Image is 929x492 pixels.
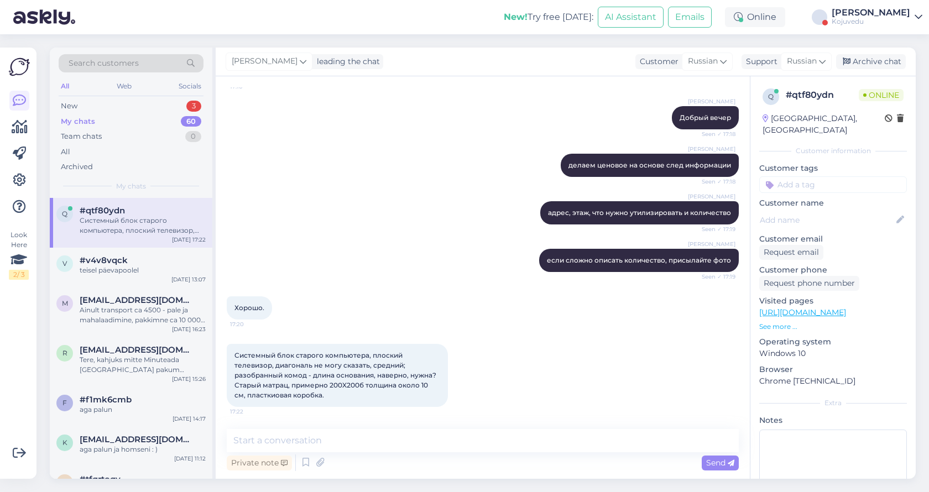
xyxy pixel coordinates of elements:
[176,79,203,93] div: Socials
[80,435,195,444] span: karlmartinkarus@gmail.com
[234,303,264,312] span: Хорошо.
[69,57,139,69] span: Search customers
[61,161,93,172] div: Archived
[234,351,438,399] span: Системный блок старого компьютера, плоский телевизор, диагональ не могу сказать, средний; разобра...
[688,97,735,106] span: [PERSON_NAME]
[9,56,30,77] img: Askly Logo
[742,56,777,67] div: Support
[759,146,907,156] div: Customer information
[504,12,528,22] b: New!
[763,113,885,136] div: [GEOGRAPHIC_DATA], [GEOGRAPHIC_DATA]
[232,55,298,67] span: [PERSON_NAME]
[80,355,206,375] div: Tere, kahjuks mitte Minuteada [GEOGRAPHIC_DATA] pakum teenust [DOMAIN_NAME]
[832,17,910,26] div: Kojuvedu
[185,131,201,142] div: 0
[694,225,735,233] span: Seen ✓ 17:19
[759,264,907,276] p: Customer phone
[227,456,292,470] div: Private note
[80,345,195,355] span: rebaneinna@gmail.com
[759,398,907,408] div: Extra
[230,407,272,416] span: 17:22
[186,101,201,112] div: 3
[832,8,922,26] a: [PERSON_NAME]Kojuvedu
[62,259,67,268] span: v
[80,405,206,415] div: aga palun
[62,349,67,357] span: r
[836,54,906,69] div: Archive chat
[759,336,907,348] p: Operating system
[62,210,67,218] span: q
[787,55,817,67] span: Russian
[61,116,95,127] div: My chats
[694,177,735,186] span: Seen ✓ 17:18
[759,276,859,291] div: Request phone number
[230,320,272,328] span: 17:20
[547,256,731,264] span: если сложно описать количество, присылайте фото
[688,145,735,153] span: [PERSON_NAME]
[832,8,910,17] div: [PERSON_NAME]
[568,161,731,169] span: делаем ценовое на основе след информации
[172,375,206,383] div: [DATE] 15:26
[859,89,904,101] span: Online
[759,415,907,426] p: Notes
[760,214,894,226] input: Add name
[759,245,823,260] div: Request email
[171,275,206,284] div: [DATE] 13:07
[688,192,735,201] span: [PERSON_NAME]
[80,474,121,484] span: #tfqrtogy
[548,208,731,217] span: адрес, этаж, что нужно утилизировать и количество
[688,55,718,67] span: Russian
[694,130,735,138] span: Seen ✓ 17:18
[9,270,29,280] div: 2 / 3
[80,305,206,325] div: Ainult transport ca 4500 - pale ja mahalaadimine, pakkimne ca 10 000 eur
[62,299,68,307] span: m
[59,79,71,93] div: All
[80,295,195,305] span: maeniit@gmail.com
[114,79,134,93] div: Web
[62,399,67,407] span: f
[173,415,206,423] div: [DATE] 14:17
[80,216,206,235] div: Системный блок старого компьютера, плоский телевизор, диагональ не могу сказать, средний; разобра...
[668,7,712,28] button: Emails
[759,364,907,375] p: Browser
[786,88,859,102] div: # qtf80ydn
[706,458,734,468] span: Send
[759,176,907,193] input: Add a tag
[759,197,907,209] p: Customer name
[174,454,206,463] div: [DATE] 11:12
[312,56,380,67] div: leading the chat
[635,56,679,67] div: Customer
[725,7,785,27] div: Online
[80,206,125,216] span: #qtf80ydn
[694,273,735,281] span: Seen ✓ 17:19
[504,11,593,24] div: Try free [DATE]:
[61,131,102,142] div: Team chats
[80,255,128,265] span: #v4v8vqck
[80,395,132,405] span: #f1mk6cmb
[688,240,735,248] span: [PERSON_NAME]
[598,7,664,28] button: AI Assistant
[759,163,907,174] p: Customer tags
[9,230,29,280] div: Look Here
[80,265,206,275] div: teisel päevapoolel
[172,325,206,333] div: [DATE] 16:23
[680,113,731,122] span: Добрый вечер
[116,181,146,191] span: My chats
[759,322,907,332] p: See more ...
[759,307,846,317] a: [URL][DOMAIN_NAME]
[759,233,907,245] p: Customer email
[759,348,907,359] p: Windows 10
[63,478,67,486] span: t
[61,101,77,112] div: New
[768,92,774,101] span: q
[80,444,206,454] div: aga palun ja homseni : )
[759,295,907,307] p: Visited pages
[181,116,201,127] div: 60
[62,438,67,447] span: k
[172,235,206,244] div: [DATE] 17:22
[61,146,70,158] div: All
[759,375,907,387] p: Chrome [TECHNICAL_ID]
